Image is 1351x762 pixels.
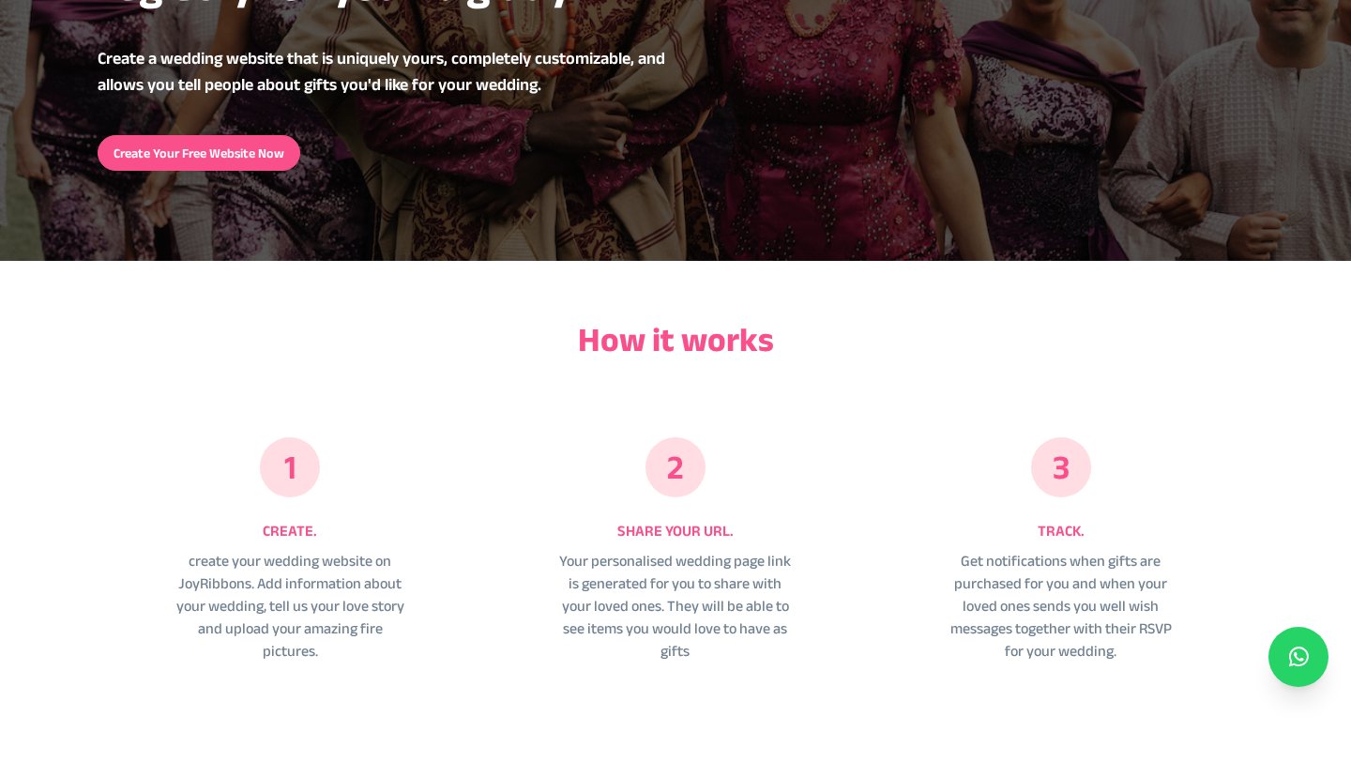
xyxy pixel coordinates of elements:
[945,437,1177,542] h6: track.
[1031,437,1091,497] span: 3
[98,321,1253,358] h2: How it works
[174,550,406,663] p: create your wedding website on JoyRibbons. Add information about your wedding, tell us your love ...
[260,437,320,497] span: 1
[98,135,300,171] a: Create Your Free Website Now
[174,437,406,542] h6: create.
[559,437,792,542] h6: share your URL.
[645,437,706,497] span: 2
[559,550,792,663] p: Your personalised wedding page link is generated for you to share with your loved ones. They will...
[98,45,698,98] p: Create a wedding website that is uniquely yours, completely customizable, and allows you tell peo...
[945,550,1177,663] p: Get notifications when gifts are purchased for you and when your loved ones sends you well wish m...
